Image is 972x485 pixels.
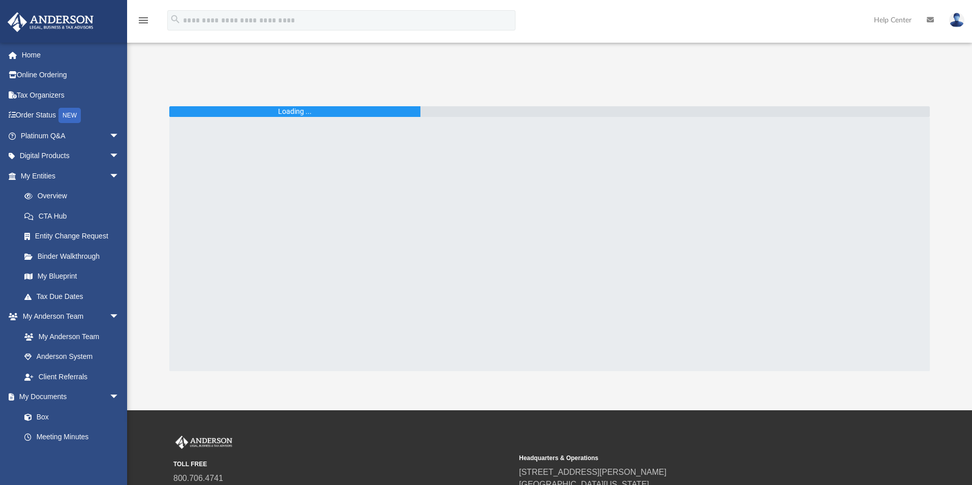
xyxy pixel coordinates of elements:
a: Entity Change Request [14,226,135,247]
img: Anderson Advisors Platinum Portal [5,12,97,32]
a: Digital Productsarrow_drop_down [7,146,135,166]
a: Order StatusNEW [7,105,135,126]
a: Online Ordering [7,65,135,85]
a: Box [14,407,125,427]
a: CTA Hub [14,206,135,226]
a: Client Referrals [14,367,130,387]
a: menu [137,19,149,26]
small: Headquarters & Operations [519,453,858,463]
div: Loading ... [278,106,312,117]
span: arrow_drop_down [109,166,130,187]
a: Platinum Q&Aarrow_drop_down [7,126,135,146]
a: My Anderson Team [14,326,125,347]
a: Home [7,45,135,65]
i: search [170,14,181,25]
a: Tax Organizers [7,85,135,105]
a: Tax Due Dates [14,286,135,307]
a: My Blueprint [14,266,130,287]
span: arrow_drop_down [109,146,130,167]
img: Anderson Advisors Platinum Portal [173,436,234,449]
a: Binder Walkthrough [14,246,135,266]
i: menu [137,14,149,26]
a: 800.706.4741 [173,474,223,482]
a: [STREET_ADDRESS][PERSON_NAME] [519,468,666,476]
a: Overview [14,186,135,206]
a: My Anderson Teamarrow_drop_down [7,307,130,327]
a: My Documentsarrow_drop_down [7,387,130,407]
div: NEW [58,108,81,123]
span: arrow_drop_down [109,387,130,408]
a: Meeting Minutes [14,427,130,447]
a: My Entitiesarrow_drop_down [7,166,135,186]
span: arrow_drop_down [109,307,130,327]
img: User Pic [949,13,964,27]
a: Forms Library [14,447,125,467]
a: Anderson System [14,347,130,367]
span: arrow_drop_down [109,126,130,146]
small: TOLL FREE [173,460,512,469]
